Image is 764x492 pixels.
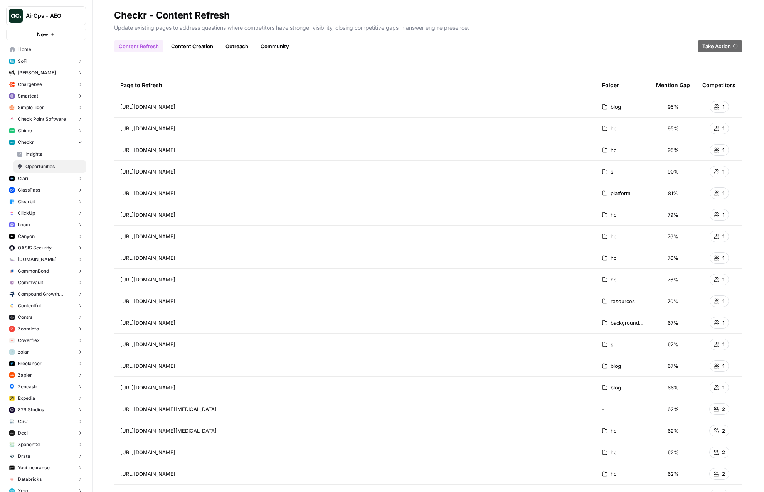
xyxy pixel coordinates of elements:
[120,233,175,240] span: [URL][DOMAIN_NAME]
[6,369,86,381] button: Zapier
[6,254,86,265] button: [DOMAIN_NAME]
[6,346,86,358] button: zolar
[722,233,725,240] span: 1
[6,125,86,136] button: Chime
[120,276,175,283] span: [URL][DOMAIN_NAME]
[6,427,86,439] button: Deel
[221,40,253,52] a: Outreach
[668,103,679,111] span: 95%
[18,175,28,182] span: Clari
[6,439,86,450] button: Xponent21
[120,254,175,262] span: [URL][DOMAIN_NAME]
[6,67,86,79] button: [PERSON_NAME] [PERSON_NAME] at Work
[611,254,616,262] span: hc
[6,416,86,427] button: CSC
[9,315,15,320] img: azd67o9nw473vll9dbscvlvo9wsn
[668,189,678,197] span: 81%
[9,349,15,355] img: 6os5al305rae5m5hhkke1ziqya7s
[668,297,678,305] span: 70%
[6,462,86,473] button: Youi Insurance
[668,319,678,327] span: 67%
[6,288,86,300] button: Compound Growth Marketing
[9,70,15,76] img: m87i3pytwzu9d7629hz0batfjj1p
[9,187,15,193] img: z4c86av58qw027qbtb91h24iuhub
[6,113,86,125] button: Check Point Software
[9,59,15,64] img: apu0vsiwfa15xu8z64806eursjsk
[25,163,82,170] span: Opportunities
[114,40,163,52] a: Content Refresh
[668,146,679,154] span: 95%
[611,297,635,305] span: resources
[668,405,679,413] span: 62%
[611,276,616,283] span: hc
[114,22,742,32] p: Update existing pages to address questions where competitors have stronger visibility, closing co...
[18,360,42,367] span: Freelancer
[120,448,175,456] span: [URL][DOMAIN_NAME]
[722,319,725,327] span: 1
[668,448,679,456] span: 62%
[18,127,32,134] span: Chime
[722,384,725,391] span: 1
[702,42,731,50] span: Take Action
[6,393,86,404] button: Expedia
[26,12,72,20] span: AirOps - AEO
[722,405,725,413] span: 2
[722,103,725,111] span: 1
[602,405,604,413] span: -
[18,244,52,251] span: OASIS Security
[611,233,616,240] span: hc
[6,136,86,148] button: Checkr
[611,211,616,219] span: hc
[611,340,613,348] span: s
[9,338,15,343] img: l4muj0jjfg7df9oj5fg31blri2em
[722,470,725,478] span: 2
[6,312,86,323] button: Contra
[120,211,175,219] span: [URL][DOMAIN_NAME]
[120,189,175,197] span: [URL][DOMAIN_NAME]
[6,173,86,184] button: Clari
[722,168,725,175] span: 1
[611,146,616,154] span: hc
[722,125,725,132] span: 1
[18,46,82,53] span: Home
[698,40,742,52] button: Take Action
[18,291,74,298] span: Compound Growth Marketing
[18,406,44,413] span: 829 Studios
[611,319,644,327] span: background-check
[13,148,86,160] a: Insights
[602,74,619,96] div: Folder
[9,176,15,181] img: h6qlr8a97mop4asab8l5qtldq2wv
[9,116,15,122] img: gddfodh0ack4ddcgj10xzwv4nyos
[120,125,175,132] span: [URL][DOMAIN_NAME]
[668,470,679,478] span: 62%
[9,361,15,366] img: a9mur837mohu50bzw3stmy70eh87
[668,125,679,132] span: 95%
[9,372,15,378] img: 8scb49tlb2vriaw9mclg8ae1t35j
[722,362,725,370] span: 1
[722,276,725,283] span: 1
[18,104,44,111] span: SimpleTiger
[611,448,616,456] span: hc
[18,430,28,436] span: Deel
[6,56,86,67] button: SoFi
[611,384,621,391] span: blog
[120,340,175,348] span: [URL][DOMAIN_NAME]
[18,69,74,76] span: [PERSON_NAME] [PERSON_NAME] at Work
[18,139,34,146] span: Checkr
[9,128,15,133] img: mhv33baw7plipcpp00rsngv1nu95
[6,102,86,113] button: SimpleTiger
[120,297,175,305] span: [URL][DOMAIN_NAME]
[6,335,86,346] button: Coverflex
[9,140,15,145] img: 78cr82s63dt93a7yj2fue7fuqlci
[6,265,86,277] button: CommonBond
[668,168,679,175] span: 90%
[6,404,86,416] button: 829 Studios
[9,453,15,459] img: xlnxy62qy0pya9imladhzo8ewa3z
[611,362,621,370] span: blog
[18,372,32,379] span: Zapier
[18,81,42,88] span: Chargebee
[6,79,86,90] button: Chargebee
[6,323,86,335] button: ZoomInfo
[668,254,678,262] span: 76%
[722,146,725,154] span: 1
